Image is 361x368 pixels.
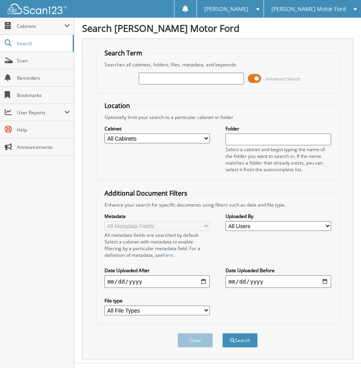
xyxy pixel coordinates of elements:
legend: Additional Document Filters [101,189,191,198]
label: Folder [225,125,331,132]
span: Help [17,126,70,133]
label: Uploaded By [225,213,331,220]
label: File type [104,297,210,304]
label: Date Uploaded Before [225,267,331,274]
button: Search [222,333,258,348]
div: Searches all cabinets, folders, files, metadata, and keywords [101,61,335,68]
a: here [163,252,173,258]
div: All metadata fields are searched by default. Select a cabinet with metadata to enable filtering b... [104,232,210,258]
span: Search [17,40,69,47]
div: Enhance your search for specific documents using filters such as date and file type. [101,201,335,208]
div: Select a cabinet and begin typing the name of the folder you want to search in. If the name match... [225,146,331,173]
span: [PERSON_NAME] Motor Ford [271,7,346,11]
span: User Reports [17,109,64,116]
legend: Search Term [101,49,146,57]
span: Reminders [17,75,70,81]
legend: Location [101,101,134,110]
button: Clear [178,333,213,348]
span: Cabinets [17,23,64,29]
span: Advanced Search [266,76,301,82]
label: Cabinet [104,125,210,132]
div: Optionally limit your search to a particular cabinet or folder [101,114,335,121]
h1: Search [PERSON_NAME] Motor Ford [82,22,353,35]
span: Announcements [17,144,70,150]
label: Metadata [104,213,210,220]
span: Bookmarks [17,92,70,99]
span: [PERSON_NAME] [204,7,248,11]
img: scan123-logo-white.svg [8,4,67,14]
input: start [104,275,210,288]
iframe: Chat Widget [322,330,361,368]
label: Date Uploaded After [104,267,210,274]
input: end [225,275,331,288]
span: Scan [17,57,70,64]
